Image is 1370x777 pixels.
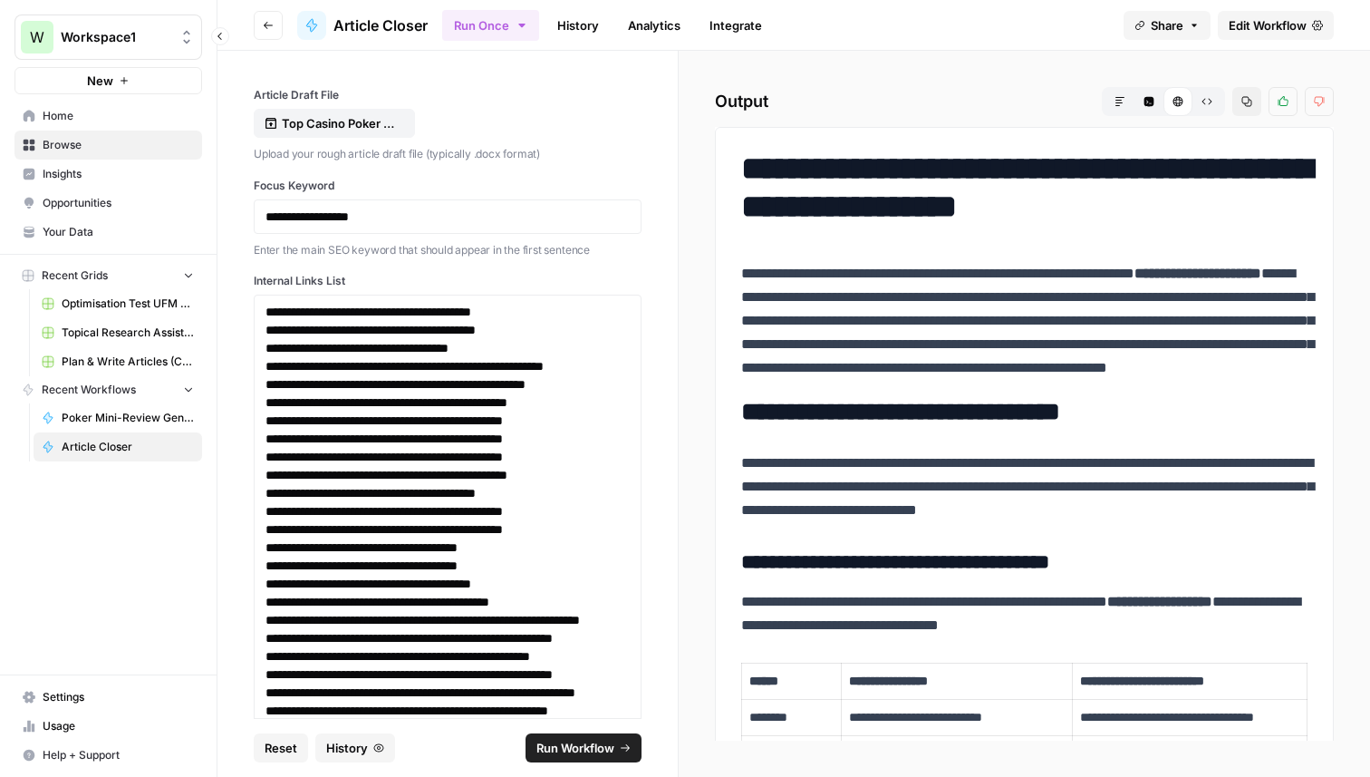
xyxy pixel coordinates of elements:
span: Plan & Write Articles (COM) [62,354,194,370]
span: History [326,739,368,757]
a: Optimisation Test UFM Grid [34,289,202,318]
span: New [87,72,113,90]
p: Top Casino Poker Games We're Playing Today_ A Beginner's Guide.docx [282,114,398,132]
a: Browse [14,131,202,160]
span: Edit Workflow [1229,16,1307,34]
a: Opportunities [14,189,202,218]
a: Plan & Write Articles (COM) [34,347,202,376]
span: Browse [43,137,194,153]
button: Recent Workflows [14,376,202,403]
h2: Output [715,87,1334,116]
span: Workspace1 [61,28,170,46]
span: Optimisation Test UFM Grid [62,296,194,312]
button: Top Casino Poker Games We're Playing Today_ A Beginner's Guide.docx [254,109,415,138]
a: Insights [14,160,202,189]
span: Run Workflow [536,739,614,757]
span: Help + Support [43,747,194,763]
span: Share [1151,16,1183,34]
p: Upload your rough article draft file (typically .docx format) [254,145,642,163]
span: Home [43,108,194,124]
label: Article Draft File [254,87,642,103]
a: Topical Research Assistant [34,318,202,347]
span: Topical Research Assistant [62,325,194,341]
button: Run Workflow [526,733,642,762]
a: Home [14,102,202,131]
a: Settings [14,683,202,712]
span: Recent Workflows [42,382,136,398]
a: Integrate [699,11,773,40]
span: Poker Mini-Review Generator [62,410,194,426]
button: Workspace: Workspace1 [14,15,202,60]
a: History [546,11,610,40]
button: Help + Support [14,741,202,770]
label: Internal Links List [254,273,642,289]
button: New [14,67,202,94]
button: Reset [254,733,308,762]
button: History [315,733,395,762]
label: Focus Keyword [254,178,642,194]
a: Poker Mini-Review Generator [34,403,202,432]
span: Usage [43,718,194,734]
a: Usage [14,712,202,741]
span: Recent Grids [42,267,108,284]
button: Run Once [442,10,539,41]
p: Enter the main SEO keyword that should appear in the first sentence [254,241,642,259]
span: W [30,26,44,48]
span: Reset [265,739,297,757]
span: Article Closer [333,15,428,36]
a: Article Closer [297,11,428,40]
span: Opportunities [43,195,194,211]
button: Recent Grids [14,262,202,289]
span: Article Closer [62,439,194,455]
span: Settings [43,689,194,705]
span: Insights [43,166,194,182]
a: Analytics [617,11,691,40]
a: Your Data [14,218,202,247]
a: Edit Workflow [1218,11,1334,40]
span: Your Data [43,224,194,240]
a: Article Closer [34,432,202,461]
button: Share [1124,11,1211,40]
